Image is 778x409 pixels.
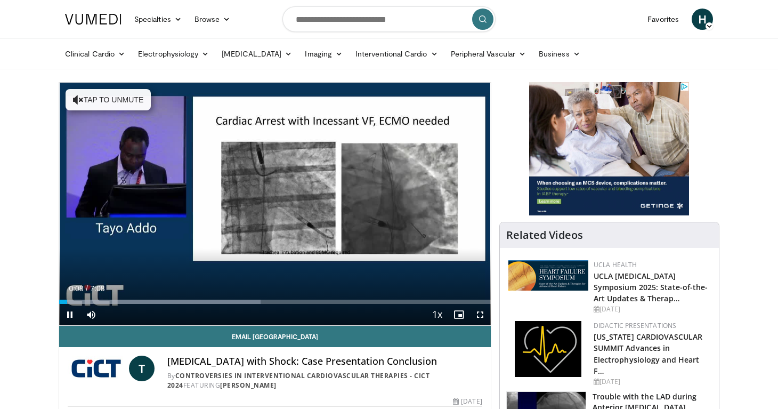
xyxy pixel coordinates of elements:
span: 0:08 [69,284,83,293]
button: Pause [59,304,80,325]
img: 1860aa7a-ba06-47e3-81a4-3dc728c2b4cf.png.150x105_q85_autocrop_double_scale_upscale_version-0.2.png [515,321,581,377]
a: Business [532,43,587,65]
a: Email [GEOGRAPHIC_DATA] [59,326,491,347]
a: Interventional Cardio [349,43,444,65]
a: H [692,9,713,30]
button: Tap to unmute [66,89,151,110]
div: Didactic Presentations [594,321,710,331]
a: UCLA Health [594,260,637,269]
img: VuMedi Logo [65,14,121,25]
a: UCLA [MEDICAL_DATA] Symposium 2025: State-of-the-Art Updates & Therap… [594,271,708,303]
a: [MEDICAL_DATA] [215,43,298,65]
div: Progress Bar [59,300,491,304]
img: 0682476d-9aca-4ba2-9755-3b180e8401f5.png.150x105_q85_autocrop_double_scale_upscale_version-0.2.png [508,260,588,291]
video-js: Video Player [59,83,491,326]
span: 7:08 [90,284,104,293]
button: Fullscreen [469,304,491,325]
div: By FEATURING [167,371,482,390]
a: Clinical Cardio [59,43,132,65]
button: Mute [80,304,102,325]
a: T [129,356,155,381]
img: Controversies in Interventional Cardiovascular Therapies - CICT 2024 [68,356,125,381]
a: Electrophysiology [132,43,215,65]
a: [PERSON_NAME] [220,381,277,390]
iframe: Advertisement [529,82,689,215]
a: [US_STATE] CARDIOVASCULAR SUMMIT Advances in Electrophysiology and Heart F… [594,332,703,375]
a: Peripheral Vascular [444,43,532,65]
h4: Related Videos [506,229,583,242]
a: Imaging [298,43,349,65]
a: Favorites [641,9,685,30]
a: Controversies in Interventional Cardiovascular Therapies - CICT 2024 [167,371,430,390]
a: Specialties [128,9,188,30]
button: Playback Rate [427,304,448,325]
div: [DATE] [594,377,710,387]
input: Search topics, interventions [282,6,496,32]
button: Enable picture-in-picture mode [448,304,469,325]
div: [DATE] [594,304,710,314]
h4: [MEDICAL_DATA] with Shock: Case Presentation Conclusion [167,356,482,367]
a: Browse [188,9,237,30]
div: [DATE] [453,397,482,406]
span: / [86,284,88,293]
